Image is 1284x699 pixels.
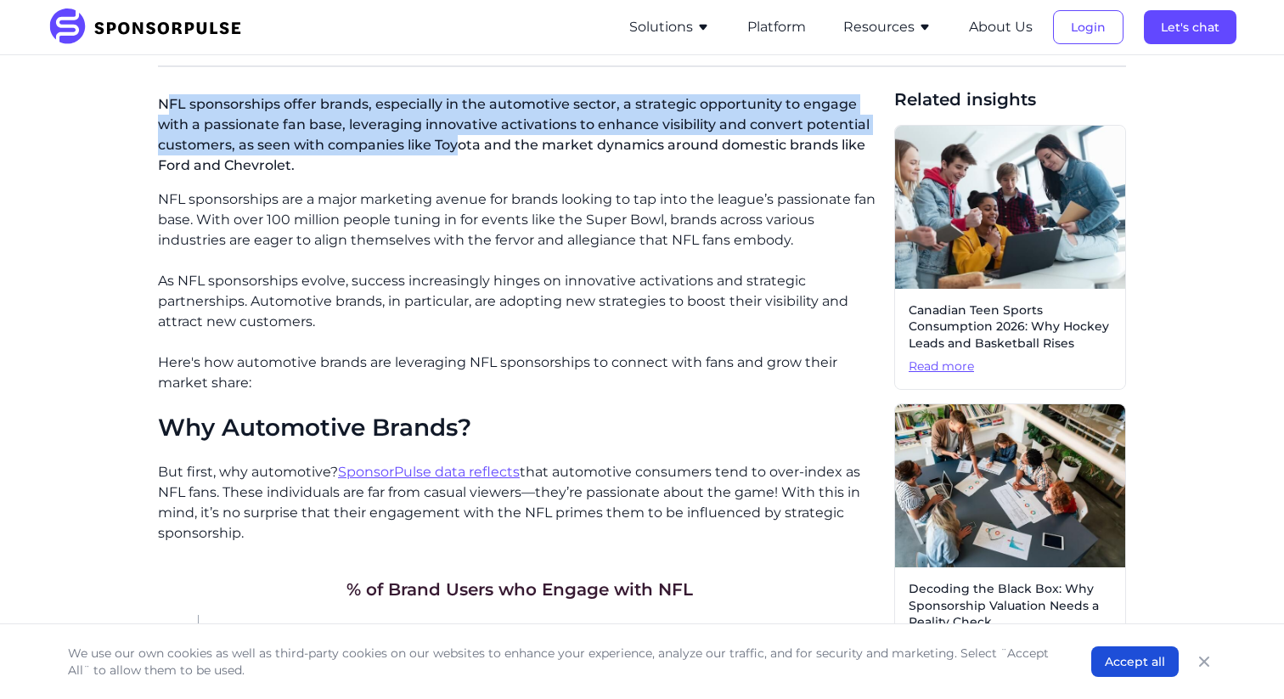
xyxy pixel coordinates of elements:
[158,352,881,393] p: Here's how automotive brands are leveraging NFL sponsorships to connect with fans and grow their ...
[158,87,881,189] p: NFL sponsorships offer brands, especially in the automotive sector, a strategic opportunity to en...
[158,414,881,443] h2: Why Automotive Brands?
[338,464,520,480] a: SponsorPulse data reflects
[747,20,806,35] a: Platform
[894,403,1126,668] a: Decoding the Black Box: Why Sponsorship Valuation Needs a Reality CheckRead more
[1144,20,1236,35] a: Let's chat
[158,271,881,332] p: As NFL sponsorships evolve, success increasingly hinges on innovative activations and strategic p...
[894,87,1126,111] span: Related insights
[1192,650,1216,674] button: Close
[48,8,254,46] img: SponsorPulse
[843,17,932,37] button: Resources
[894,125,1126,390] a: Canadian Teen Sports Consumption 2026: Why Hockey Leads and Basketball RisesRead more
[909,358,1112,375] span: Read more
[909,581,1112,631] span: Decoding the Black Box: Why Sponsorship Valuation Needs a Reality Check
[1091,646,1179,677] button: Accept all
[346,578,693,601] h1: % of Brand Users who Engage with NFL
[969,20,1033,35] a: About Us
[895,126,1125,289] img: Getty images courtesy of Unsplash
[1053,20,1123,35] a: Login
[1144,10,1236,44] button: Let's chat
[1053,10,1123,44] button: Login
[747,17,806,37] button: Platform
[895,404,1125,567] img: Getty images courtesy of Unsplash
[158,189,881,251] p: NFL sponsorships are a major marketing avenue for brands looking to tap into the league’s passion...
[909,302,1112,352] span: Canadian Teen Sports Consumption 2026: Why Hockey Leads and Basketball Rises
[68,645,1057,679] p: We use our own cookies as well as third-party cookies on our websites to enhance your experience,...
[1199,617,1284,699] iframe: Chat Widget
[969,17,1033,37] button: About Us
[629,17,710,37] button: Solutions
[158,462,881,544] p: But first, why automotive? that automotive consumers tend to over-index as NFL fans. These indivi...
